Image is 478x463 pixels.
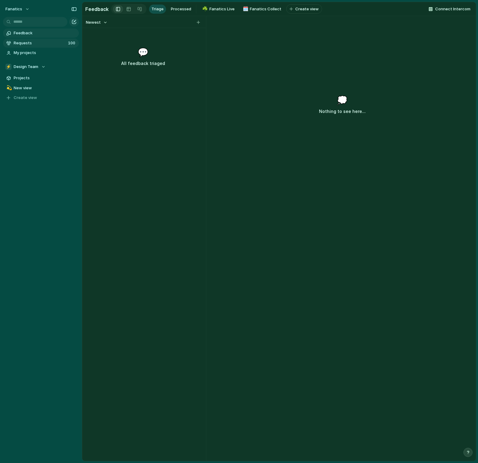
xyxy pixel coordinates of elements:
[250,6,281,12] span: Fanatics Collect
[3,4,33,14] button: fanatics
[3,73,79,83] a: Projects
[85,5,109,13] h2: Feedback
[14,75,77,81] span: Projects
[3,93,79,102] button: Create view
[5,6,22,12] span: fanatics
[209,6,235,12] span: Fanatics Live
[85,19,108,26] button: Newest
[168,5,194,14] a: Processed
[149,5,166,14] a: Triage
[295,6,319,12] span: Create view
[242,6,248,12] button: 🗓️
[14,40,66,46] span: Requests
[3,83,79,93] a: 💫New view
[14,30,77,36] span: Feedback
[171,6,191,12] span: Processed
[14,95,37,101] span: Create view
[14,50,77,56] span: My projects
[3,62,79,71] button: ⚡Design Team
[6,84,11,91] div: 💫
[68,40,76,46] span: 100
[426,5,473,14] button: Connect Intercom
[14,85,77,91] span: New view
[5,85,12,91] button: 💫
[199,5,237,14] a: ☘️Fanatics Live
[3,29,79,38] a: Feedback
[286,4,322,14] button: Create view
[3,48,79,57] a: My projects
[201,6,207,12] button: ☘️
[97,60,189,67] h3: All feedback triaged
[86,19,101,26] span: Newest
[337,94,347,107] span: 💭
[239,5,284,14] a: 🗓️Fanatics Collect
[151,6,164,12] span: Triage
[202,5,206,12] div: ☘️
[5,64,12,70] div: ⚡
[435,6,470,12] span: Connect Intercom
[243,5,247,12] div: 🗓️
[319,108,366,115] h3: Nothing to see here...
[14,64,38,70] span: Design Team
[3,39,79,48] a: Requests100
[138,46,148,59] span: 💬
